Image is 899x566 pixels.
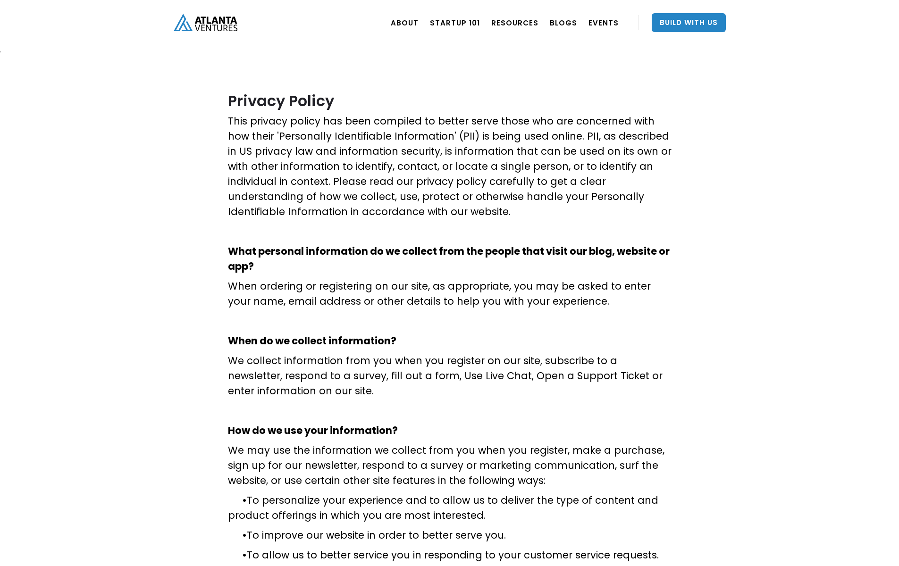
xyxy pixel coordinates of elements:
a: EVENTS [588,9,619,36]
p: We collect information from you when you register on our site, subscribe to a newsletter, respond... [228,353,672,399]
p: To improve our website in order to better serve you. [228,528,672,543]
strong: When do we collect information? [228,334,396,348]
a: RESOURCES [491,9,538,36]
p: ‍ [228,314,672,329]
strong: • [242,548,247,562]
p: ‍ [228,224,672,239]
h2: Privacy Policy [228,92,672,109]
a: Build With Us [652,13,726,32]
p: To personalize your experience and to allow us to deliver the type of content and product offerin... [228,493,672,523]
p: When ordering or registering on our site, as appropriate, you may be asked to enter your name, em... [228,279,672,309]
a: Startup 101 [430,9,480,36]
strong: What personal information do we collect from the people that visit our blog, website or app? [228,244,670,273]
p: This privacy policy has been compiled to better serve those who are concerned with how their 'Per... [228,114,672,219]
a: BLOGS [550,9,577,36]
p: We may use the information we collect from you when you register, make a purchase, sign up for ou... [228,443,672,488]
strong: • [242,528,247,542]
strong: • [242,493,247,507]
strong: How do we use your information? [228,424,398,437]
p: To allow us to better service you in responding to your customer service requests. [228,548,672,563]
a: ABOUT [391,9,419,36]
